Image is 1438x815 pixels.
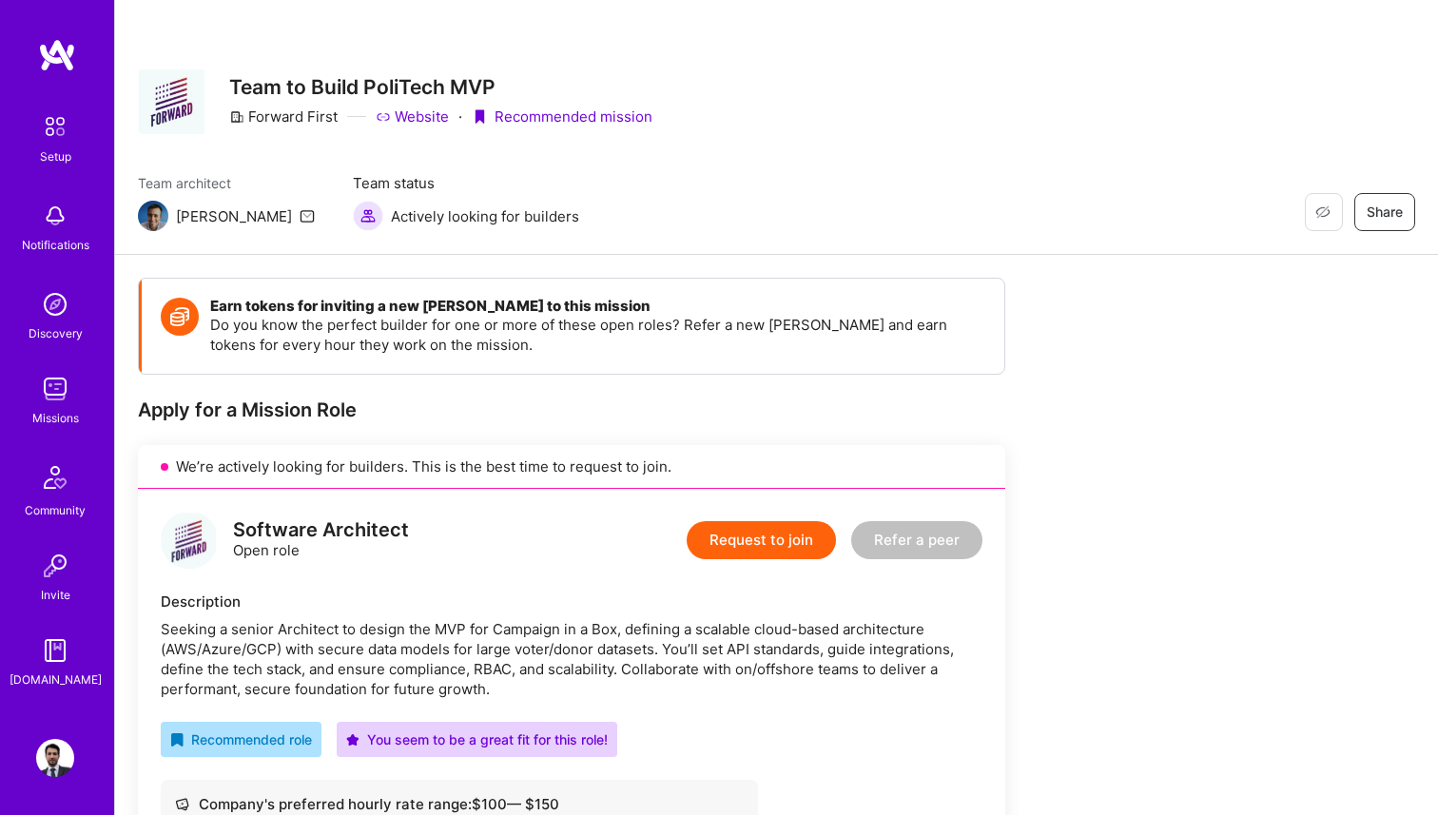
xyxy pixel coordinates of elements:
[1367,203,1403,222] span: Share
[36,739,74,777] img: User Avatar
[31,739,79,777] a: User Avatar
[851,521,982,559] button: Refer a peer
[353,201,383,231] img: Actively looking for builders
[1315,204,1331,220] i: icon EyeClosed
[176,206,292,226] div: [PERSON_NAME]
[138,201,168,231] img: Team Architect
[233,520,409,560] div: Open role
[36,631,74,669] img: guide book
[35,107,75,146] img: setup
[138,398,1005,422] div: Apply for a Mission Role
[346,729,608,749] div: You seem to be a great fit for this role!
[233,520,409,540] div: Software Architect
[229,107,338,126] div: Forward First
[161,619,982,699] div: Seeking a senior Architect to design the MVP for Campaign in a Box, defining a scalable cloud-bas...
[472,107,652,126] div: Recommended mission
[210,315,985,355] p: Do you know the perfect builder for one or more of these open roles? Refer a new [PERSON_NAME] an...
[300,208,315,223] i: icon Mail
[22,235,89,255] div: Notifications
[229,75,652,99] h3: Team to Build PoliTech MVP
[138,445,1005,489] div: We’re actively looking for builders. This is the best time to request to join.
[346,733,359,747] i: icon PurpleStar
[376,107,449,126] a: Website
[229,109,244,125] i: icon CompanyGray
[25,500,86,520] div: Community
[175,794,744,814] div: Company's preferred hourly rate range: $ 100 — $ 150
[40,146,71,166] div: Setup
[458,107,462,126] div: ·
[161,298,199,336] img: Token icon
[36,547,74,585] img: Invite
[38,38,76,72] img: logo
[138,173,315,193] span: Team architect
[36,370,74,408] img: teamwork
[10,669,102,689] div: [DOMAIN_NAME]
[138,68,206,134] img: Company Logo
[1354,193,1415,231] button: Share
[29,323,83,343] div: Discovery
[687,521,836,559] button: Request to join
[36,197,74,235] img: bell
[175,797,189,811] i: icon Cash
[353,173,579,193] span: Team status
[36,285,74,323] img: discovery
[170,729,312,749] div: Recommended role
[41,585,70,605] div: Invite
[32,455,78,500] img: Community
[472,109,487,125] i: icon PurpleRibbon
[32,408,79,428] div: Missions
[210,298,985,315] h4: Earn tokens for inviting a new [PERSON_NAME] to this mission
[161,592,982,611] div: Description
[161,512,218,569] img: logo
[170,733,184,747] i: icon RecommendedBadge
[391,206,579,226] span: Actively looking for builders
